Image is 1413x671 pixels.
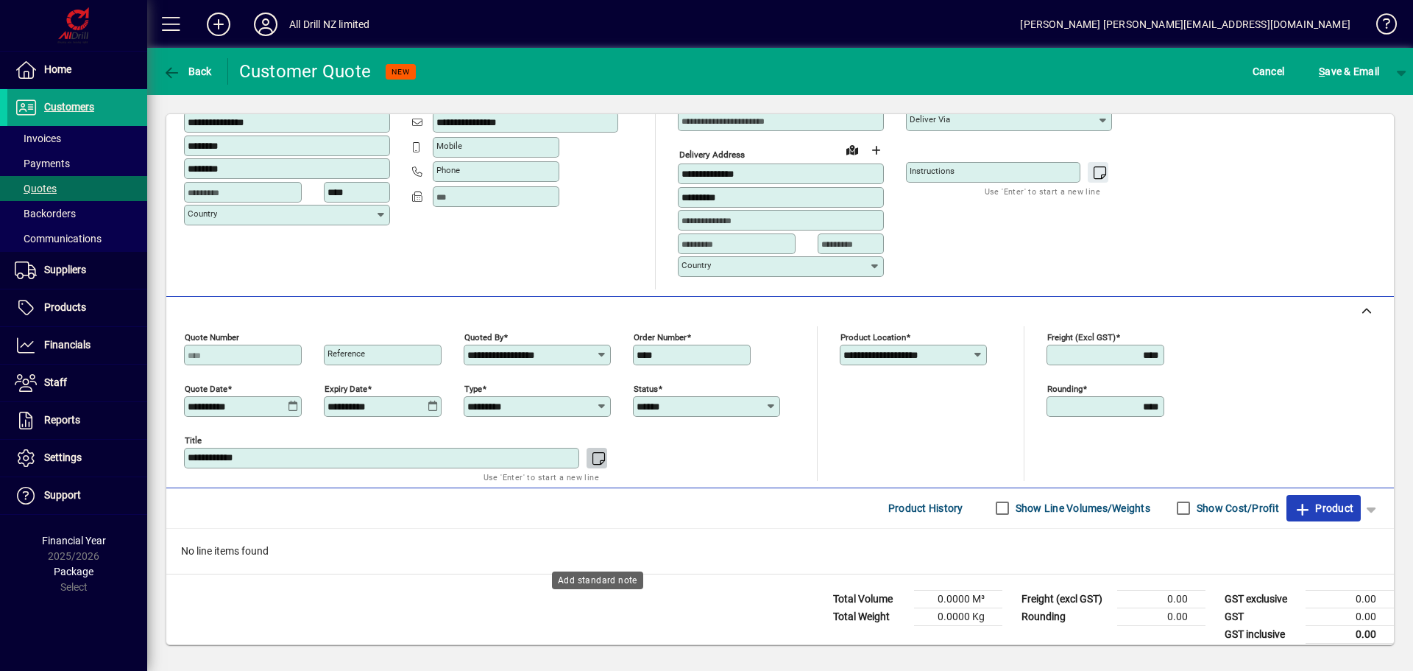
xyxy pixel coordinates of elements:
[1194,501,1279,516] label: Show Cost/Profit
[15,208,76,219] span: Backorders
[552,572,643,589] div: Add standard note
[464,383,482,393] mat-label: Type
[159,58,216,85] button: Back
[826,590,914,608] td: Total Volume
[15,233,102,245] span: Communications
[910,114,950,124] mat-label: Deliver via
[15,158,70,169] span: Payments
[914,590,1002,608] td: 0.0000 M³
[166,529,1394,574] div: No line items found
[327,348,365,359] mat-label: Reference
[7,327,147,364] a: Financials
[1217,625,1306,644] td: GST inclusive
[7,226,147,251] a: Communications
[1013,501,1150,516] label: Show Line Volumes/Weights
[7,126,147,151] a: Invoices
[1306,608,1394,625] td: 0.00
[42,535,106,547] span: Financial Year
[1047,383,1083,393] mat-label: Rounding
[44,489,81,501] span: Support
[1306,590,1394,608] td: 0.00
[185,331,239,342] mat-label: Quote number
[44,339,91,351] span: Financials
[1117,590,1205,608] td: 0.00
[44,101,94,113] span: Customers
[15,133,61,144] span: Invoices
[44,452,82,463] span: Settings
[985,183,1100,200] mat-hint: Use 'Enter' to start a new line
[239,60,372,83] div: Customer Quote
[888,496,963,520] span: Product History
[7,477,147,514] a: Support
[840,331,906,342] mat-label: Product location
[484,468,599,485] mat-hint: Use 'Enter' to start a new line
[1306,625,1394,644] td: 0.00
[44,414,80,426] span: Reports
[289,13,370,36] div: All Drill NZ limited
[826,608,914,625] td: Total Weight
[7,440,147,477] a: Settings
[1311,58,1387,85] button: Save & Email
[882,495,969,521] button: Product History
[1020,13,1350,36] div: [PERSON_NAME] [PERSON_NAME][EMAIL_ADDRESS][DOMAIN_NAME]
[1217,608,1306,625] td: GST
[7,52,147,88] a: Home
[15,183,57,194] span: Quotes
[242,11,289,38] button: Profile
[1365,3,1395,51] a: Knowledge Base
[7,252,147,289] a: Suppliers
[1249,58,1289,85] button: Cancel
[436,165,460,175] mat-label: Phone
[840,138,864,161] a: View on map
[1319,66,1325,77] span: S
[44,63,71,75] span: Home
[44,301,86,313] span: Products
[1117,608,1205,625] td: 0.00
[681,260,711,270] mat-label: Country
[195,11,242,38] button: Add
[1217,590,1306,608] td: GST exclusive
[325,383,367,393] mat-label: Expiry date
[44,264,86,275] span: Suppliers
[7,402,147,439] a: Reports
[914,608,1002,625] td: 0.0000 Kg
[44,376,67,388] span: Staff
[7,201,147,226] a: Backorders
[464,331,503,342] mat-label: Quoted by
[1319,60,1379,83] span: ave & Email
[864,138,888,162] button: Choose address
[1253,60,1285,83] span: Cancel
[188,208,217,219] mat-label: Country
[147,58,228,85] app-page-header-button: Back
[54,566,93,577] span: Package
[634,331,687,342] mat-label: Order number
[163,66,212,77] span: Back
[1014,608,1117,625] td: Rounding
[7,365,147,401] a: Staff
[7,151,147,176] a: Payments
[185,435,202,445] mat-label: Title
[1286,495,1361,521] button: Product
[1294,496,1353,520] span: Product
[436,141,462,151] mat-label: Mobile
[634,383,658,393] mat-label: Status
[392,67,410,77] span: NEW
[1047,331,1116,342] mat-label: Freight (excl GST)
[185,383,227,393] mat-label: Quote date
[910,166,955,176] mat-label: Instructions
[7,176,147,201] a: Quotes
[1014,590,1117,608] td: Freight (excl GST)
[7,289,147,326] a: Products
